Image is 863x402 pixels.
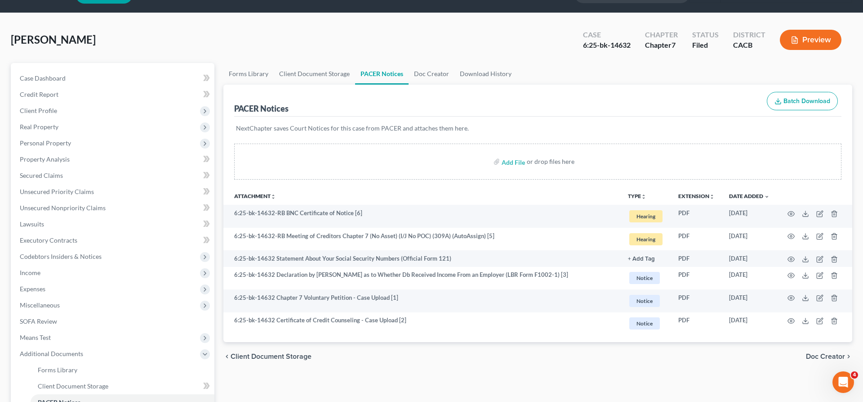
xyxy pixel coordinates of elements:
[733,40,765,50] div: CACB
[234,193,276,199] a: Attachmentunfold_more
[31,362,214,378] a: Forms Library
[20,172,63,179] span: Secured Claims
[628,294,664,308] a: Notice
[236,124,840,133] p: NextChapter saves Court Notices for this case from PACER and attaches them here.
[629,233,663,245] span: Hearing
[583,40,631,50] div: 6:25-bk-14632
[20,253,102,260] span: Codebtors Insiders & Notices
[223,267,621,290] td: 6:25-bk-14632 Declaration by [PERSON_NAME] as to Whether Db Received Income From an Employer (LBR...
[223,205,621,228] td: 6:25-bk-14632-RB BNC Certificate of Notice [6]
[722,228,777,251] td: [DATE]
[13,70,214,86] a: Case Dashboard
[20,269,40,276] span: Income
[671,267,722,290] td: PDF
[11,33,96,46] span: [PERSON_NAME]
[31,378,214,394] a: Client Document Storage
[20,204,106,212] span: Unsecured Nonpriority Claims
[722,205,777,228] td: [DATE]
[767,92,838,111] button: Batch Download
[20,334,51,341] span: Means Test
[628,316,664,331] a: Notice
[645,40,678,50] div: Chapter
[20,139,71,147] span: Personal Property
[454,63,517,85] a: Download History
[223,312,621,335] td: 6:25-bk-14632 Certificate of Credit Counseling - Case Upload [2]
[20,317,57,325] span: SOFA Review
[20,107,57,114] span: Client Profile
[722,312,777,335] td: [DATE]
[709,194,715,199] i: unfold_more
[223,353,311,360] button: chevron_left Client Document Storage
[20,236,77,244] span: Executory Contracts
[20,301,60,309] span: Miscellaneous
[629,272,660,284] span: Notice
[806,353,852,360] button: Doc Creator chevron_right
[527,157,574,166] div: or drop files here
[20,74,66,82] span: Case Dashboard
[13,216,214,232] a: Lawsuits
[671,250,722,266] td: PDF
[671,228,722,251] td: PDF
[628,194,646,199] button: TYPEunfold_more
[13,184,214,200] a: Unsecured Priority Claims
[223,63,274,85] a: Forms Library
[851,371,858,379] span: 4
[678,193,715,199] a: Extensionunfold_more
[783,97,830,105] span: Batch Download
[645,30,678,40] div: Chapter
[832,371,854,393] iframe: Intercom live chat
[629,317,660,330] span: Notice
[223,353,231,360] i: chevron_left
[722,250,777,266] td: [DATE]
[13,232,214,248] a: Executory Contracts
[223,289,621,312] td: 6:25-bk-14632 Chapter 7 Voluntary Petition - Case Upload [1]
[671,312,722,335] td: PDF
[671,205,722,228] td: PDF
[20,285,45,293] span: Expenses
[629,295,660,307] span: Notice
[20,188,94,195] span: Unsecured Priority Claims
[641,194,646,199] i: unfold_more
[722,289,777,312] td: [DATE]
[271,194,276,199] i: unfold_more
[20,90,58,98] span: Credit Report
[733,30,765,40] div: District
[409,63,454,85] a: Doc Creator
[692,40,719,50] div: Filed
[13,200,214,216] a: Unsecured Nonpriority Claims
[628,271,664,285] a: Notice
[231,353,311,360] span: Client Document Storage
[780,30,841,50] button: Preview
[38,382,108,390] span: Client Document Storage
[671,289,722,312] td: PDF
[20,350,83,357] span: Additional Documents
[764,194,770,199] i: expand_more
[13,86,214,103] a: Credit Report
[845,353,852,360] i: chevron_right
[13,151,214,167] a: Property Analysis
[13,167,214,184] a: Secured Claims
[38,366,77,374] span: Forms Library
[223,228,621,251] td: 6:25-bk-14632-RB Meeting of Creditors Chapter 7 (No Asset) (I/J No POC) (309A) (AutoAssign) [5]
[692,30,719,40] div: Status
[20,155,70,163] span: Property Analysis
[20,123,58,131] span: Real Property
[806,353,845,360] span: Doc Creator
[629,210,663,222] span: Hearing
[274,63,355,85] a: Client Document Storage
[672,41,676,49] span: 7
[13,313,214,330] a: SOFA Review
[628,232,664,247] a: Hearing
[234,103,289,114] div: PACER Notices
[355,63,409,85] a: PACER Notices
[628,209,664,224] a: Hearing
[628,256,655,262] button: + Add Tag
[223,250,621,266] td: 6:25-bk-14632 Statement About Your Social Security Numbers (Official Form 121)
[20,220,44,228] span: Lawsuits
[628,254,664,263] a: + Add Tag
[583,30,631,40] div: Case
[722,267,777,290] td: [DATE]
[729,193,770,199] a: Date Added expand_more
